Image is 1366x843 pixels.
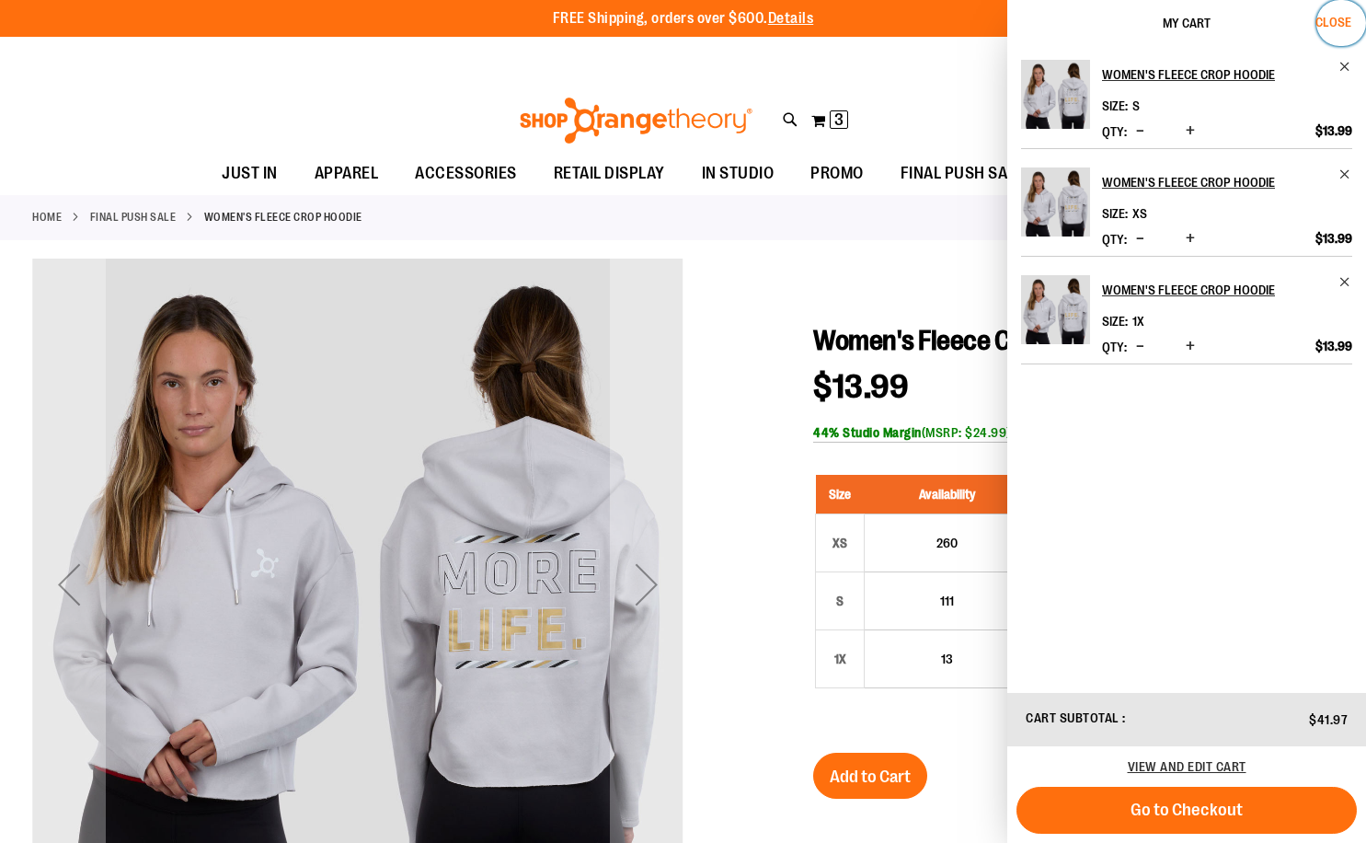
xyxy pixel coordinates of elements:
li: Product [1021,256,1352,364]
button: Increase product quantity [1181,230,1200,248]
span: Go to Checkout [1131,800,1243,820]
span: ACCESSORIES [415,153,517,194]
span: $13.99 [813,368,908,406]
li: Product [1021,148,1352,256]
span: IN STUDIO [702,153,775,194]
strong: Women's Fleece Crop Hoodie [204,209,362,225]
span: 3 [834,110,844,129]
a: RETAIL DISPLAY [535,153,683,195]
a: Remove item [1338,275,1352,289]
a: Remove item [1338,167,1352,181]
span: 260 [936,536,958,550]
button: Go to Checkout [1016,787,1357,834]
span: $41.97 [1309,712,1348,727]
div: S [826,587,854,615]
a: Women's Fleece Crop Hoodie [1021,167,1090,248]
a: JUST IN [203,153,296,195]
a: Remove item [1338,60,1352,74]
span: $13.99 [1315,230,1352,247]
a: Details [768,10,814,27]
img: Women's Fleece Crop Hoodie [1021,167,1090,237]
a: FINAL PUSH SALE [882,153,1043,194]
th: Availability [865,475,1029,514]
h2: Women's Fleece Crop Hoodie [1102,60,1327,89]
span: $13.99 [1315,122,1352,139]
dt: Size [1102,314,1128,329]
button: Increase product quantity [1181,338,1200,356]
button: Increase product quantity [1181,122,1200,141]
th: Size [816,475,865,514]
button: Decrease product quantity [1131,230,1149,248]
label: Qty [1102,232,1127,247]
span: 1X [1132,314,1144,329]
dt: Size [1102,206,1128,221]
h2: Women's Fleece Crop Hoodie [1102,167,1327,197]
span: XS [1132,206,1147,221]
span: APPAREL [315,153,379,194]
span: FINAL PUSH SALE [901,153,1025,194]
span: RETAIL DISPLAY [554,153,665,194]
span: $13.99 [1315,338,1352,354]
a: FINAL PUSH SALE [90,209,177,225]
dt: Size [1102,98,1128,113]
button: Decrease product quantity [1131,338,1149,356]
img: Women's Fleece Crop Hoodie [1021,275,1090,344]
div: (MSRP: $24.99) [813,423,1334,442]
span: Women's Fleece Crop Hoodie [813,325,1128,356]
label: Qty [1102,340,1127,354]
b: 44% Studio Margin [813,425,922,440]
button: Add to Cart [813,753,927,799]
button: Decrease product quantity [1131,122,1149,141]
span: Cart Subtotal [1026,710,1119,725]
p: FREE Shipping, orders over $600. [553,8,814,29]
a: Home [32,209,62,225]
a: Women's Fleece Crop Hoodie [1021,60,1090,141]
label: Qty [1102,124,1127,139]
img: Women's Fleece Crop Hoodie [1021,60,1090,129]
div: 1X [826,645,854,673]
a: PROMO [792,153,882,195]
span: Close [1315,15,1351,29]
a: IN STUDIO [683,153,793,195]
span: JUST IN [222,153,278,194]
span: My Cart [1163,16,1211,30]
span: PROMO [810,153,864,194]
a: Women's Fleece Crop Hoodie [1102,275,1352,305]
li: Product [1021,60,1352,148]
a: Women's Fleece Crop Hoodie [1102,167,1352,197]
a: Women's Fleece Crop Hoodie [1102,60,1352,89]
span: S [1132,98,1140,113]
a: ACCESSORIES [396,153,535,195]
div: XS [826,529,854,557]
a: APPAREL [296,153,397,195]
a: Women's Fleece Crop Hoodie [1021,275,1090,356]
span: 13 [941,652,953,666]
a: View and edit cart [1128,759,1246,774]
span: 111 [940,594,954,608]
span: Add to Cart [830,767,911,787]
h2: Women's Fleece Crop Hoodie [1102,275,1327,305]
img: Shop Orangetheory [517,98,755,144]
